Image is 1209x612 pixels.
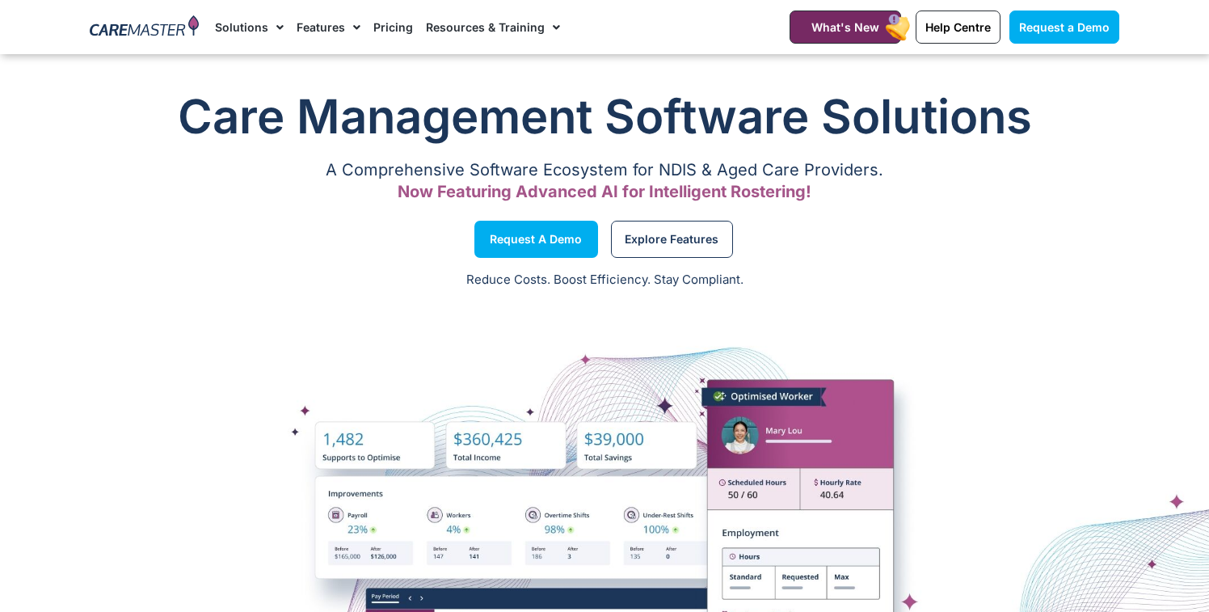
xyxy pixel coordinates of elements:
[398,182,811,201] span: Now Featuring Advanced AI for Intelligent Rostering!
[625,235,718,243] span: Explore Features
[90,165,1119,175] p: A Comprehensive Software Ecosystem for NDIS & Aged Care Providers.
[790,11,901,44] a: What's New
[90,15,199,40] img: CareMaster Logo
[474,221,598,258] a: Request a Demo
[490,235,582,243] span: Request a Demo
[10,271,1199,289] p: Reduce Costs. Boost Efficiency. Stay Compliant.
[811,20,879,34] span: What's New
[1019,20,1110,34] span: Request a Demo
[1009,11,1119,44] a: Request a Demo
[925,20,991,34] span: Help Centre
[916,11,1000,44] a: Help Centre
[90,84,1119,149] h1: Care Management Software Solutions
[611,221,733,258] a: Explore Features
